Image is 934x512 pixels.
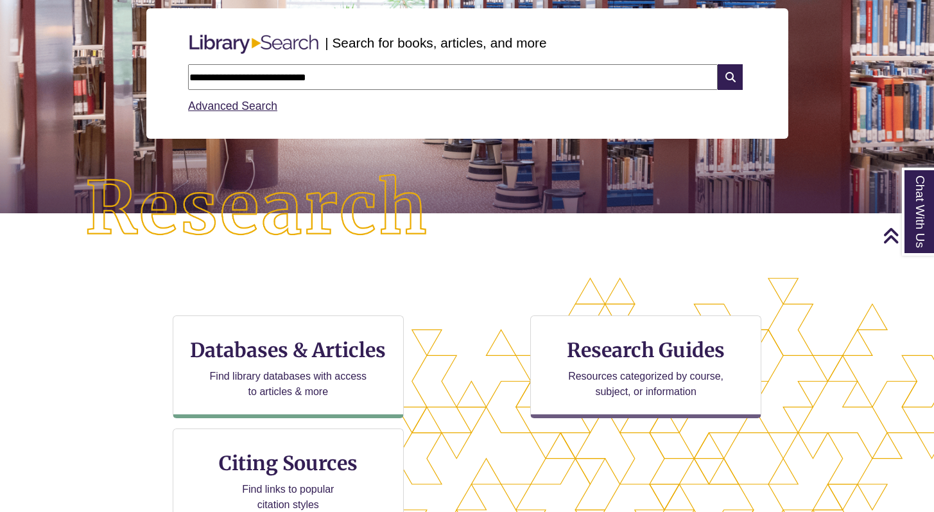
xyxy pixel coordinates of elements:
[184,338,393,362] h3: Databases & Articles
[325,33,546,53] p: | Search for books, articles, and more
[883,227,931,244] a: Back to Top
[562,369,730,400] p: Resources categorized by course, subject, or information
[530,315,761,418] a: Research Guides Resources categorized by course, subject, or information
[210,451,367,475] h3: Citing Sources
[47,136,467,283] img: Research
[204,369,372,400] p: Find library databases with access to articles & more
[718,64,742,90] i: Search
[541,338,750,362] h3: Research Guides
[173,315,404,418] a: Databases & Articles Find library databases with access to articles & more
[183,30,325,59] img: Libary Search
[188,100,277,112] a: Advanced Search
